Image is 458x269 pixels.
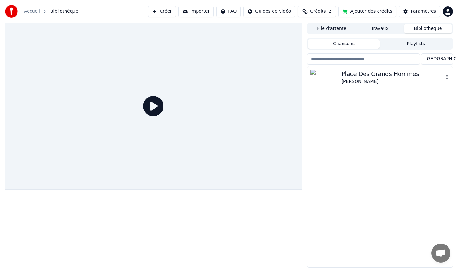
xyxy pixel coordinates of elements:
a: Accueil [24,8,40,15]
span: Bibliothèque [50,8,78,15]
button: Ajouter des crédits [338,6,396,17]
span: 2 [329,8,331,15]
button: FAQ [216,6,241,17]
button: Travaux [356,24,404,33]
img: youka [5,5,18,18]
button: Playlists [380,39,452,49]
a: Ouvrir le chat [431,244,450,263]
button: Guides de vidéo [243,6,295,17]
button: File d'attente [308,24,356,33]
span: Crédits [310,8,326,15]
button: Importer [178,6,214,17]
div: Place Des Grands Hommes [342,70,444,78]
button: Créer [148,6,176,17]
div: Paramètres [411,8,436,15]
button: Bibliothèque [404,24,452,33]
nav: breadcrumb [24,8,78,15]
button: Crédits2 [298,6,336,17]
button: Chansons [308,39,380,49]
div: [PERSON_NAME] [342,78,444,85]
button: Paramètres [399,6,440,17]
